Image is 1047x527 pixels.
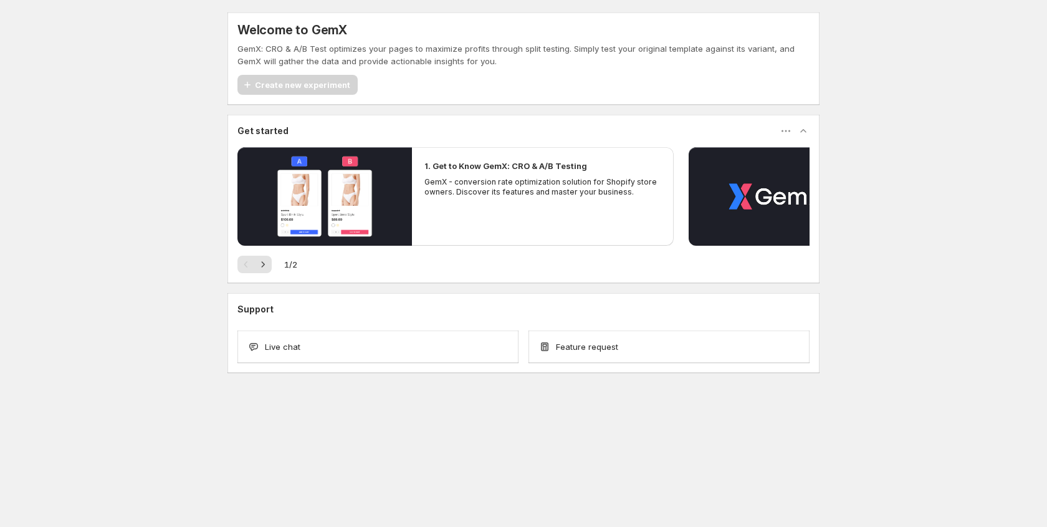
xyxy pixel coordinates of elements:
h3: Get started [237,125,289,137]
span: Live chat [265,341,300,353]
p: GemX - conversion rate optimization solution for Shopify store owners. Discover its features and ... [424,177,661,197]
h3: Support [237,303,274,316]
p: GemX: CRO & A/B Test optimizes your pages to maximize profits through split testing. Simply test ... [237,42,810,67]
h5: Welcome to GemX [237,22,347,37]
h2: 1. Get to Know GemX: CRO & A/B Testing [424,160,587,172]
span: Feature request [556,341,618,353]
span: 1 / 2 [284,258,297,271]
